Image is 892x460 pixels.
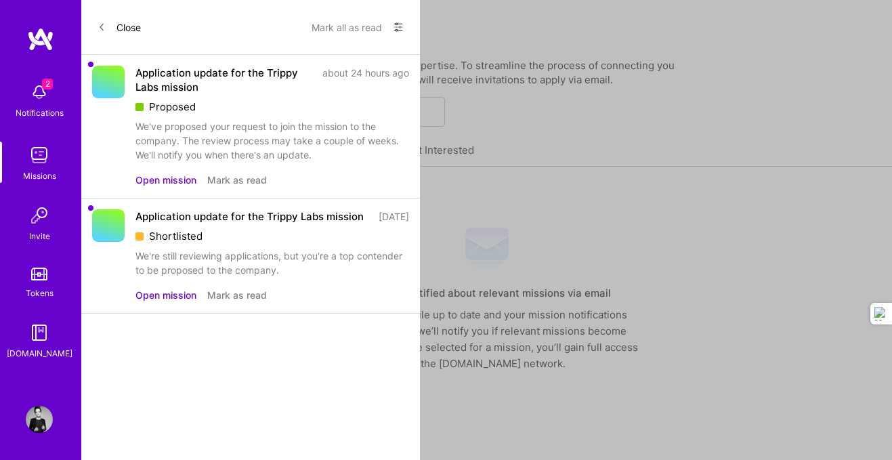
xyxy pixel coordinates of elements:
[27,27,54,51] img: logo
[26,202,53,229] img: Invite
[207,288,267,302] button: Mark as read
[135,66,314,94] div: Application update for the Trippy Labs mission
[312,16,382,38] button: Mark all as read
[135,209,364,224] div: Application update for the Trippy Labs mission
[26,286,54,300] div: Tokens
[31,268,47,280] img: tokens
[23,169,56,183] div: Missions
[135,173,196,187] button: Open mission
[135,100,409,114] div: Proposed
[98,16,141,38] button: Close
[29,229,50,243] div: Invite
[135,119,409,162] div: We've proposed your request to join the mission to the company. The review process may take a cou...
[26,406,53,433] img: User Avatar
[135,288,196,302] button: Open mission
[135,229,409,243] div: Shortlisted
[322,66,409,94] div: about 24 hours ago
[135,249,409,277] div: We're still reviewing applications, but you're a top contender to be proposed to the company.
[22,406,56,433] a: User Avatar
[26,142,53,169] img: teamwork
[379,209,409,224] div: [DATE]
[26,319,53,346] img: guide book
[7,346,72,360] div: [DOMAIN_NAME]
[207,173,267,187] button: Mark as read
